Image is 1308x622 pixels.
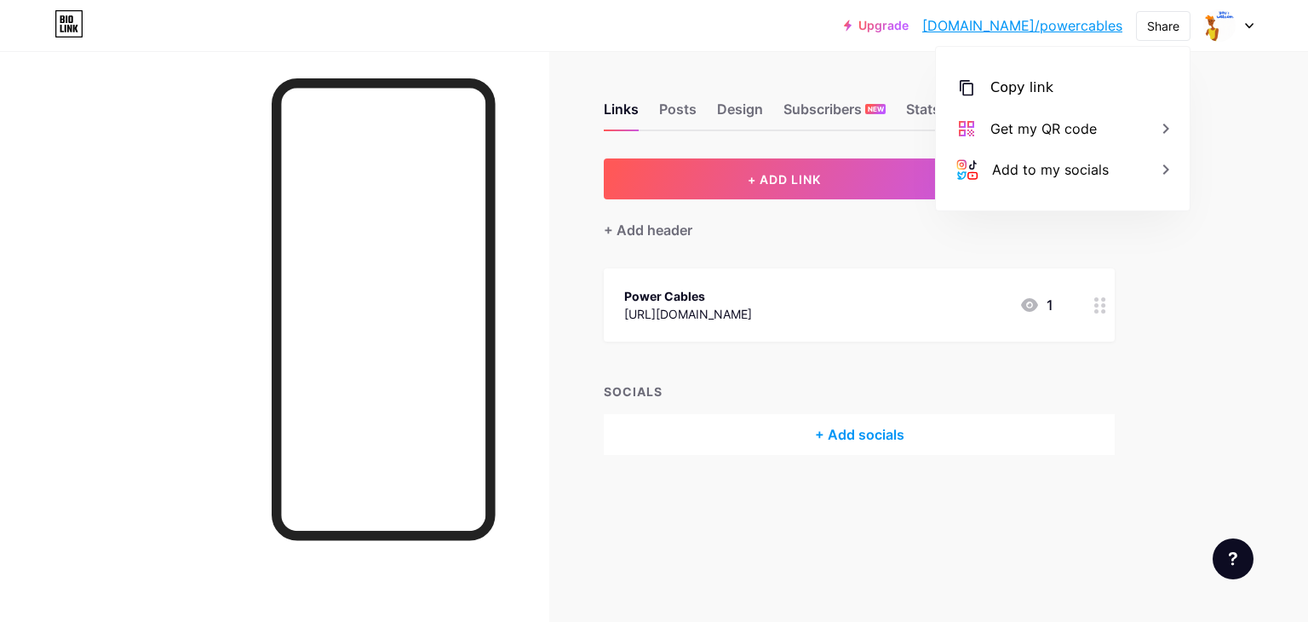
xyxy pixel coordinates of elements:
span: NEW [868,104,884,114]
div: + Add socials [604,414,1115,455]
div: [URL][DOMAIN_NAME] [624,305,752,323]
a: [DOMAIN_NAME]/powercables [922,15,1122,36]
div: Add to my socials [992,159,1109,180]
div: Posts [659,99,697,130]
div: Design [717,99,763,130]
button: + ADD LINK [604,158,966,199]
div: Copy link [990,78,1053,98]
a: Upgrade [844,19,909,32]
div: Power Cables [624,287,752,305]
div: Links [604,99,639,130]
img: powercables [1203,9,1236,42]
div: Share [1147,17,1179,35]
div: 1 [1019,295,1053,315]
span: + ADD LINK [748,172,821,187]
div: + Add header [604,220,692,240]
div: Get my QR code [990,118,1097,139]
div: Stats [906,99,940,130]
div: Subscribers [783,99,886,130]
div: SOCIALS [604,383,1115,400]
